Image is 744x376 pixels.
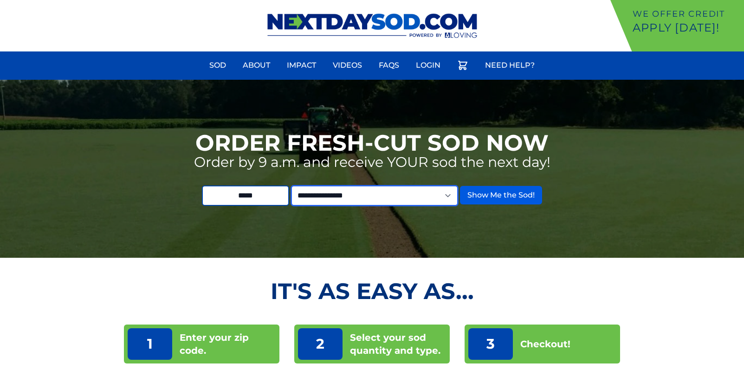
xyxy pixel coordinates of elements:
[327,54,368,76] a: Videos
[633,20,740,35] p: Apply [DATE]!
[520,338,570,351] p: Checkout!
[237,54,276,76] a: About
[373,54,405,76] a: FAQs
[410,54,446,76] a: Login
[281,54,322,76] a: Impact
[298,328,343,360] p: 2
[460,186,542,204] button: Show Me the Sod!
[180,331,276,357] p: Enter your zip code.
[128,328,172,360] p: 1
[479,54,540,76] a: Need Help?
[468,328,513,360] p: 3
[350,331,446,357] p: Select your sod quantity and type.
[124,280,620,302] h2: It's as Easy As...
[195,132,549,154] h1: Order Fresh-Cut Sod Now
[204,54,232,76] a: Sod
[633,7,740,20] p: We offer Credit
[194,154,550,171] p: Order by 9 a.m. and receive YOUR sod the next day!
